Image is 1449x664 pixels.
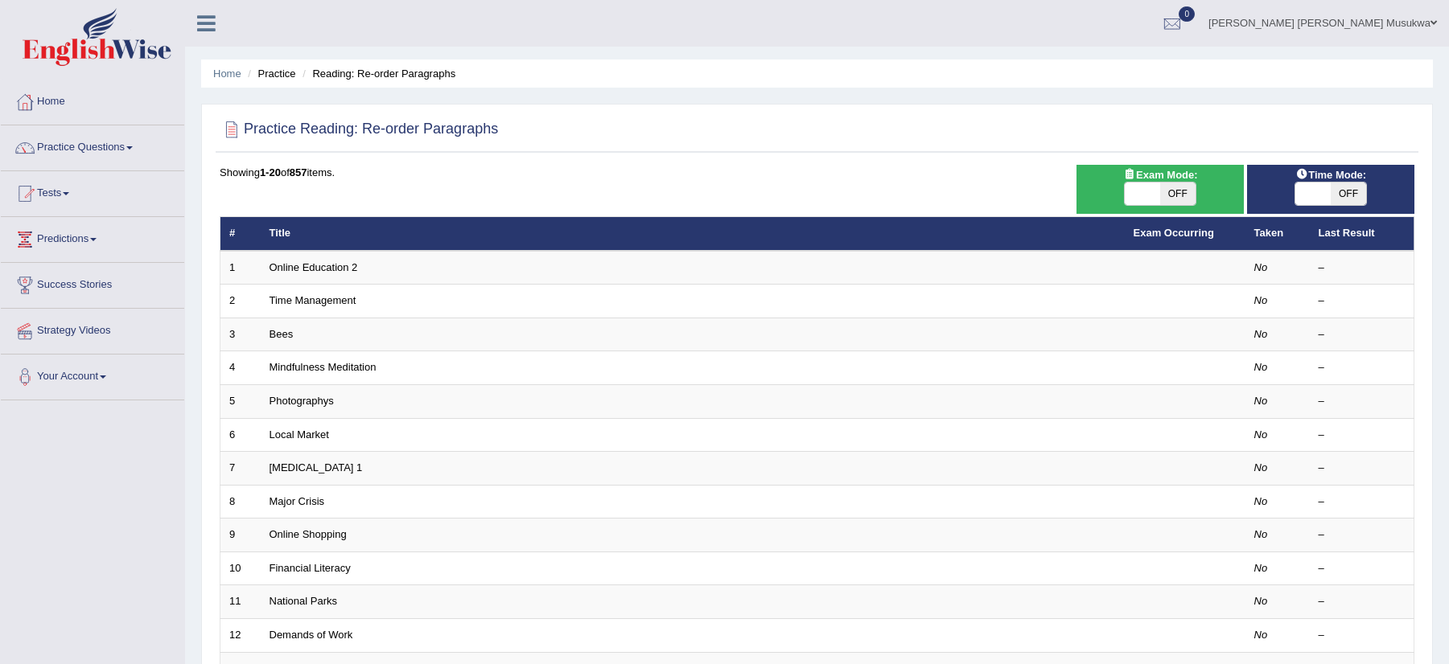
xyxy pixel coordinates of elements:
[270,261,358,273] a: Online Education 2
[270,328,294,340] a: Bees
[1076,165,1244,214] div: Show exams occurring in exams
[1319,494,1406,510] div: –
[1160,182,1196,205] span: OFF
[1319,561,1406,576] div: –
[1254,562,1268,574] em: No
[1254,261,1268,273] em: No
[270,461,363,473] a: [MEDICAL_DATA] 1
[1,263,184,303] a: Success Stories
[220,585,261,619] td: 11
[1254,328,1268,340] em: No
[220,165,1414,180] div: Showing of items.
[1,125,184,166] a: Practice Questions
[220,285,261,318] td: 2
[1319,461,1406,476] div: –
[213,68,241,80] a: Home
[270,528,347,540] a: Online Shopping
[220,518,261,552] td: 9
[220,318,261,351] td: 3
[1254,294,1268,306] em: No
[1310,217,1414,251] th: Last Result
[270,595,338,607] a: National Parks
[1319,293,1406,309] div: –
[261,217,1125,251] th: Title
[1319,360,1406,375] div: –
[220,251,261,285] td: 1
[1,217,184,257] a: Predictions
[1319,260,1406,276] div: –
[260,166,281,178] b: 1-20
[298,66,455,81] li: Reading: Re-order Paragraphs
[1245,217,1310,251] th: Taken
[270,629,353,641] a: Demands of Work
[1254,461,1268,473] em: No
[220,618,261,652] td: 12
[220,418,261,452] td: 6
[1319,628,1406,643] div: –
[244,66,295,81] li: Practice
[220,217,261,251] th: #
[220,385,261,419] td: 5
[1254,495,1268,507] em: No
[270,428,329,441] a: Local Market
[220,117,498,141] h2: Practice Reading: Re-order Paragraphs
[220,351,261,385] td: 4
[220,485,261,518] td: 8
[220,452,261,486] td: 7
[1,171,184,211] a: Tests
[1254,629,1268,641] em: No
[1254,428,1268,441] em: No
[1254,528,1268,540] em: No
[1319,594,1406,609] div: –
[1254,595,1268,607] em: No
[1,355,184,395] a: Your Account
[1331,182,1366,205] span: OFF
[270,562,351,574] a: Financial Literacy
[1134,227,1214,239] a: Exam Occurring
[1254,361,1268,373] em: No
[270,361,377,373] a: Mindfulness Meditation
[270,395,334,407] a: Photographys
[1319,394,1406,409] div: –
[1117,166,1204,183] span: Exam Mode:
[1,80,184,120] a: Home
[1179,6,1195,22] span: 0
[1289,166,1373,183] span: Time Mode:
[1319,428,1406,443] div: –
[1319,527,1406,543] div: –
[270,495,325,507] a: Major Crisis
[1,309,184,349] a: Strategy Videos
[1254,395,1268,407] em: No
[220,551,261,585] td: 10
[290,166,307,178] b: 857
[1319,327,1406,342] div: –
[270,294,356,306] a: Time Management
